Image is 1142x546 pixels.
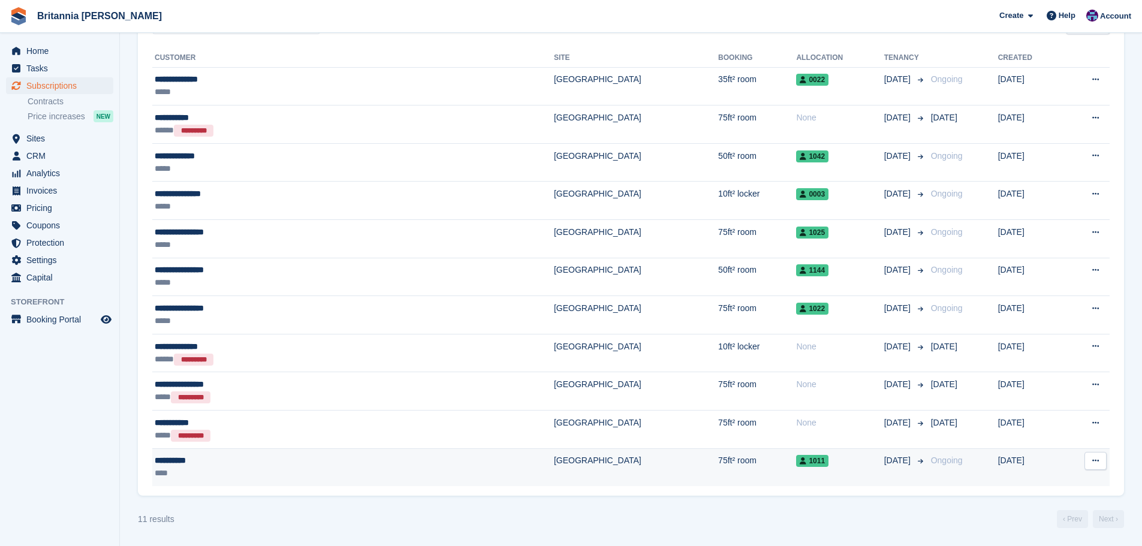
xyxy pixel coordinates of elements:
a: Price increases NEW [28,110,113,123]
span: Ongoing [931,265,963,274]
span: [DATE] [884,264,913,276]
a: menu [6,234,113,251]
td: 75ft² room [718,411,796,449]
a: menu [6,43,113,59]
th: Booking [718,49,796,68]
span: [DATE] [884,302,913,315]
span: Storefront [11,296,119,308]
img: stora-icon-8386f47178a22dfd0bd8f6a31ec36ba5ce8667c1dd55bd0f319d3a0aa187defe.svg [10,7,28,25]
span: 0022 [796,74,828,86]
span: Ongoing [931,455,963,465]
td: [GEOGRAPHIC_DATA] [554,296,718,334]
span: [DATE] [931,418,957,427]
span: [DATE] [884,454,913,467]
td: [DATE] [998,296,1062,334]
nav: Page [1054,510,1126,528]
td: [GEOGRAPHIC_DATA] [554,448,718,486]
td: 10ft² locker [718,182,796,220]
span: [DATE] [931,113,957,122]
td: [DATE] [998,334,1062,372]
span: Help [1059,10,1075,22]
span: Capital [26,269,98,286]
td: [GEOGRAPHIC_DATA] [554,67,718,105]
span: [DATE] [884,226,913,239]
a: menu [6,147,113,164]
span: Ongoing [931,151,963,161]
span: [DATE] [884,188,913,200]
span: [DATE] [884,150,913,162]
span: Analytics [26,165,98,182]
td: [DATE] [998,411,1062,449]
a: menu [6,182,113,199]
div: NEW [94,110,113,122]
a: menu [6,200,113,216]
th: Tenancy [884,49,926,68]
td: 75ft² room [718,448,796,486]
td: [GEOGRAPHIC_DATA] [554,220,718,258]
td: 50ft² room [718,258,796,296]
a: menu [6,60,113,77]
span: Ongoing [931,227,963,237]
a: menu [6,217,113,234]
th: Site [554,49,718,68]
div: None [796,340,884,353]
span: Pricing [26,200,98,216]
td: [GEOGRAPHIC_DATA] [554,372,718,411]
td: [GEOGRAPHIC_DATA] [554,258,718,296]
div: None [796,417,884,429]
th: Created [998,49,1062,68]
span: Sites [26,130,98,147]
td: [DATE] [998,258,1062,296]
span: Ongoing [931,303,963,313]
a: menu [6,77,113,94]
span: Tasks [26,60,98,77]
td: [DATE] [998,372,1062,411]
span: Ongoing [931,189,963,198]
span: Price increases [28,111,85,122]
span: 0003 [796,188,828,200]
span: Invoices [26,182,98,199]
th: Customer [152,49,554,68]
a: Britannia [PERSON_NAME] [32,6,167,26]
a: Preview store [99,312,113,327]
span: Account [1100,10,1131,22]
span: Create [999,10,1023,22]
span: 1042 [796,150,828,162]
td: [DATE] [998,448,1062,486]
span: 1144 [796,264,828,276]
img: Becca Clark [1086,10,1098,22]
td: [GEOGRAPHIC_DATA] [554,334,718,372]
span: 1011 [796,455,828,467]
td: [DATE] [998,220,1062,258]
span: Protection [26,234,98,251]
span: [DATE] [884,417,913,429]
td: [GEOGRAPHIC_DATA] [554,411,718,449]
td: 75ft² room [718,372,796,411]
td: 10ft² locker [718,334,796,372]
span: [DATE] [884,73,913,86]
td: [DATE] [998,182,1062,220]
a: menu [6,252,113,269]
span: Booking Portal [26,311,98,328]
div: None [796,378,884,391]
th: Allocation [796,49,884,68]
a: menu [6,165,113,182]
span: [DATE] [931,379,957,389]
span: 1022 [796,303,828,315]
span: Settings [26,252,98,269]
span: 1025 [796,227,828,239]
a: Previous [1057,510,1088,528]
a: menu [6,269,113,286]
td: 35ft² room [718,67,796,105]
a: menu [6,130,113,147]
span: [DATE] [884,111,913,124]
td: 75ft² room [718,105,796,144]
td: [DATE] [998,143,1062,182]
td: [GEOGRAPHIC_DATA] [554,182,718,220]
span: Subscriptions [26,77,98,94]
td: 75ft² room [718,296,796,334]
span: [DATE] [884,378,913,391]
span: [DATE] [884,340,913,353]
td: [GEOGRAPHIC_DATA] [554,143,718,182]
div: 11 results [138,513,174,526]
